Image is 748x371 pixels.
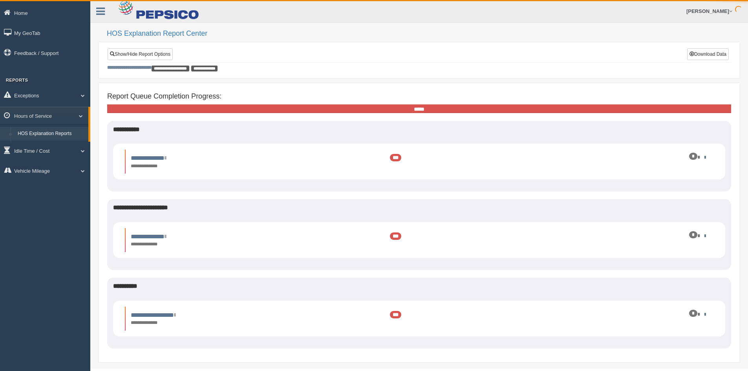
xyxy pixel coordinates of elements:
[107,30,740,38] h2: HOS Explanation Report Center
[125,228,713,252] li: Expand
[687,48,729,60] button: Download Data
[14,141,88,155] a: HOS Violation Audit Reports
[108,48,173,60] a: Show/Hide Report Options
[14,127,88,141] a: HOS Explanation Reports
[125,150,713,174] li: Expand
[125,307,713,331] li: Expand
[107,93,731,101] h4: Report Queue Completion Progress:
